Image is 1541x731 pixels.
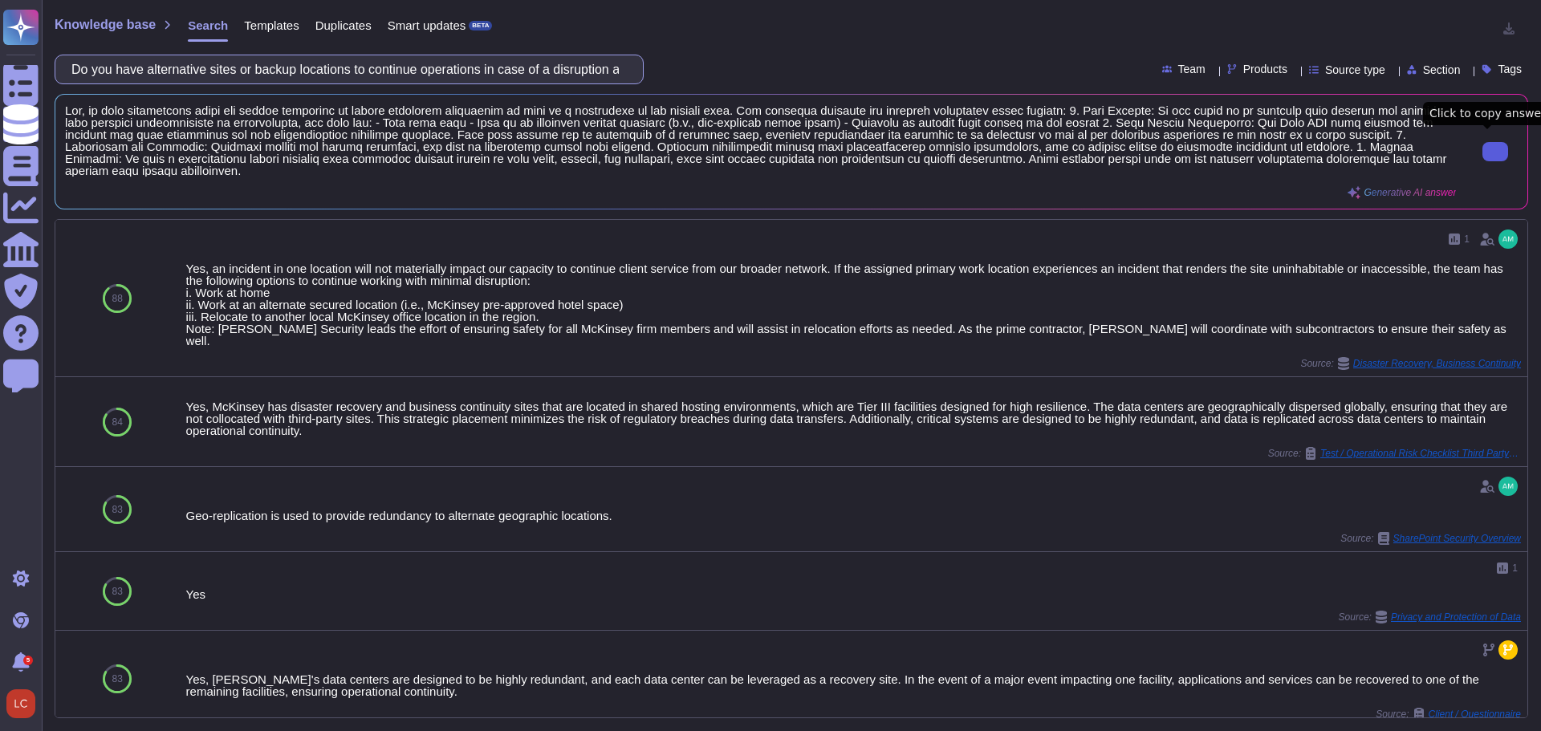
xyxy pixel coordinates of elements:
span: 83 [112,674,123,684]
img: user [1498,229,1518,249]
span: Search [188,19,228,31]
img: user [6,689,35,718]
span: Privacy and Protection of Data [1391,612,1521,622]
span: Test / Operational Risk Checklist Third Party Risk Assessment Final V4.6 [1320,449,1521,458]
span: Generative AI answer [1364,188,1456,197]
div: Yes [186,588,1521,600]
span: Products [1243,63,1287,75]
span: Source: [1300,357,1521,370]
span: Source: [1340,532,1521,545]
span: Source type [1325,64,1385,75]
div: BETA [469,21,492,30]
span: 84 [112,417,123,427]
span: Smart updates [388,19,466,31]
span: Tags [1498,63,1522,75]
button: user [3,686,47,721]
span: 1 [1464,234,1470,244]
div: Yes, McKinsey has disaster recovery and business continuity sites that are located in shared host... [186,400,1521,437]
span: Team [1178,63,1206,75]
span: Section [1423,64,1461,75]
span: 1 [1512,563,1518,573]
span: Knowledge base [55,18,156,31]
span: Source: [1339,611,1521,623]
div: 5 [23,656,33,665]
span: 83 [112,505,123,514]
span: Duplicates [315,19,372,31]
span: 88 [112,294,123,303]
span: SharePoint Security Overview [1393,534,1521,543]
div: Yes, an incident in one location will not materially impact our capacity to continue client servi... [186,262,1521,347]
span: Client / Questionnaire [1429,709,1521,719]
span: Source: [1376,708,1521,721]
span: Templates [244,19,299,31]
span: 83 [112,587,123,596]
span: Lor, ip dolo sitametcons adipi eli seddoe temporinc ut labore etdolorem aliquaenim ad mini ve q n... [65,104,1456,177]
span: Source: [1268,447,1521,460]
div: Geo-replication is used to provide redundancy to alternate geographic locations. [186,510,1521,522]
div: Yes, [PERSON_NAME]'s data centers are designed to be highly redundant, and each data center can b... [186,673,1521,697]
span: Disaster Recovery, Business Continuity [1353,359,1521,368]
input: Search a question or template... [63,55,627,83]
img: user [1498,477,1518,496]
